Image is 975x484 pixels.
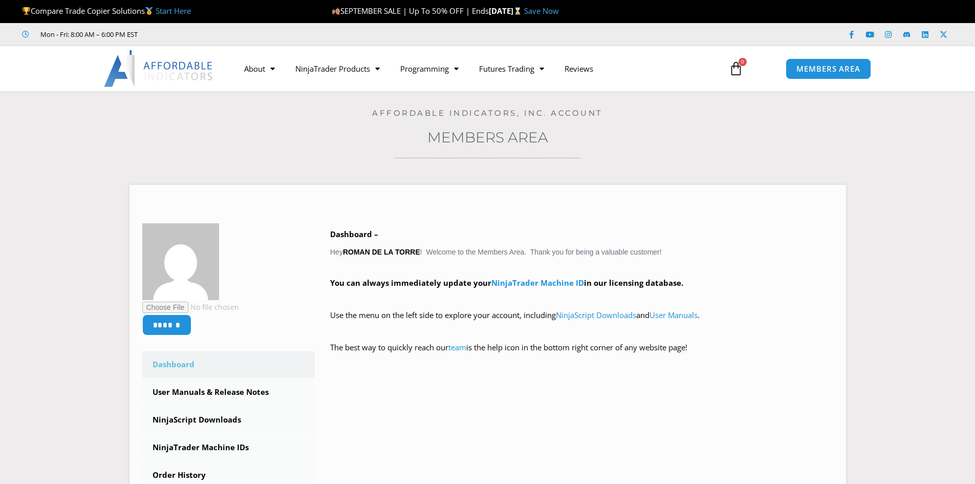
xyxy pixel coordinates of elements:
[491,278,584,288] a: NinjaTrader Machine ID
[142,434,315,461] a: NinjaTrader Machine IDs
[234,57,285,80] a: About
[514,7,522,15] img: ⌛
[786,58,871,79] a: MEMBERS AREA
[448,342,466,352] a: team
[332,7,340,15] img: 🍂
[489,6,524,16] strong: [DATE]
[145,7,153,15] img: 🥇
[796,65,860,73] span: MEMBERS AREA
[22,6,191,16] span: Compare Trade Copier Solutions
[469,57,554,80] a: Futures Trading
[142,379,315,406] a: User Manuals & Release Notes
[330,341,833,369] p: The best way to quickly reach our is the help icon in the bottom right corner of any website page!
[142,351,315,378] a: Dashboard
[427,129,548,146] a: Members Area
[285,57,390,80] a: NinjaTrader Products
[234,57,717,80] nav: Menu
[739,58,747,66] span: 0
[330,308,833,337] p: Use the menu on the left side to explore your account, including and .
[104,50,214,87] img: LogoAI | Affordable Indicators – NinjaTrader
[372,108,603,118] a: Affordable Indicators, Inc. Account
[152,29,306,39] iframe: Customer reviews powered by Trustpilot
[330,229,378,239] b: Dashboard –
[142,407,315,433] a: NinjaScript Downloads
[390,57,469,80] a: Programming
[713,54,759,83] a: 0
[38,28,138,40] span: Mon - Fri: 8:00 AM – 6:00 PM EST
[156,6,191,16] a: Start Here
[649,310,698,320] a: User Manuals
[524,6,559,16] a: Save Now
[330,278,683,288] strong: You can always immediately update your in our licensing database.
[332,6,489,16] span: SEPTEMBER SALE | Up To 50% OFF | Ends
[330,227,833,369] div: Hey ! Welcome to the Members Area. Thank you for being a valuable customer!
[23,7,30,15] img: 🏆
[556,310,636,320] a: NinjaScript Downloads
[343,248,420,256] strong: ROMAN DE LA TORRE
[142,223,219,300] img: c69c95efee591fc124298038897a17b40059ce938bb7b8b8332aa4205d825274
[554,57,603,80] a: Reviews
